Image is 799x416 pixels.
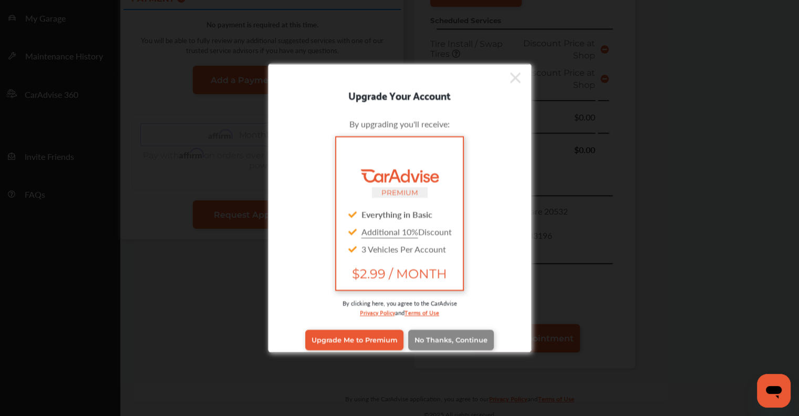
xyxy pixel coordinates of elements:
[305,330,403,350] a: Upgrade Me to Premium
[381,188,418,196] small: PREMIUM
[284,298,515,327] div: By clicking here, you agree to the CarAdvise and
[361,208,432,220] strong: Everything in Basic
[414,336,487,344] span: No Thanks, Continue
[757,374,791,408] iframe: Button to launch messaging window
[284,117,515,129] div: By upgrading you'll receive:
[360,307,395,317] a: Privacy Policy
[408,330,494,350] a: No Thanks, Continue
[361,225,418,237] u: Additional 10%
[345,240,454,257] div: 3 Vehicles Per Account
[361,225,452,237] span: Discount
[345,266,454,281] span: $2.99 / MONTH
[404,307,439,317] a: Terms of Use
[312,336,397,344] span: Upgrade Me to Premium
[268,86,531,103] div: Upgrade Your Account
